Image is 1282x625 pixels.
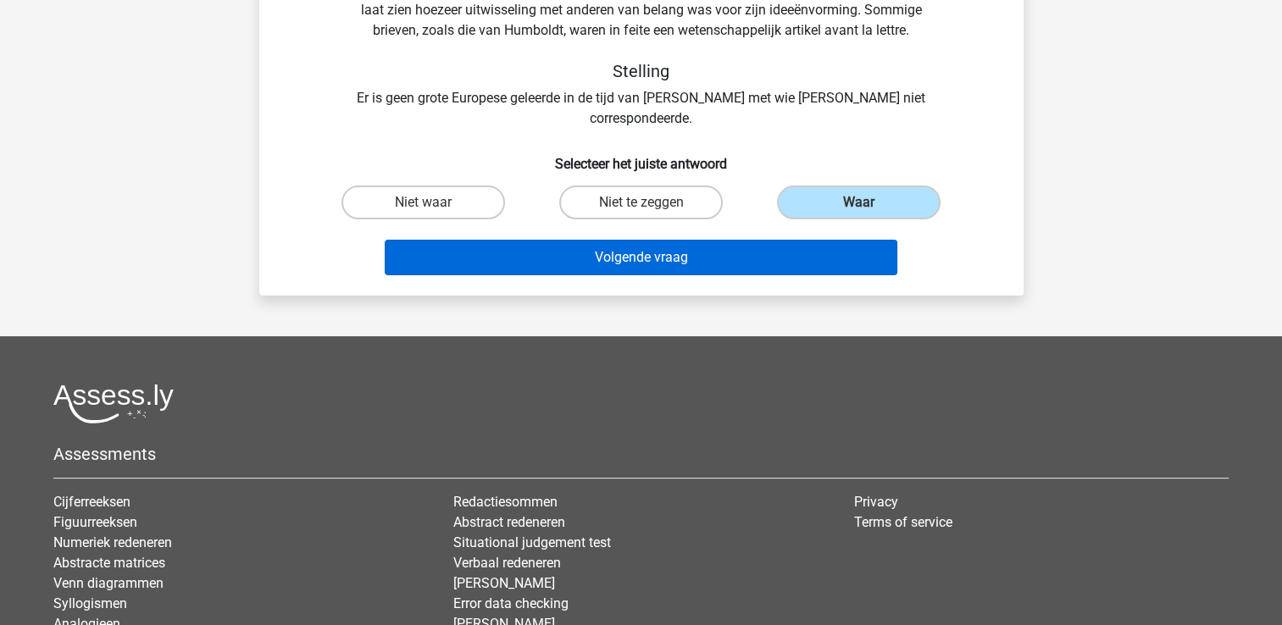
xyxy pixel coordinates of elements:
[53,575,164,591] a: Venn diagrammen
[559,185,723,219] label: Niet te zeggen
[453,514,565,530] a: Abstract redeneren
[453,494,558,510] a: Redactiesommen
[53,534,172,550] a: Numeriek redeneren
[53,444,1229,464] h5: Assessments
[53,555,165,571] a: Abstracte matrices
[385,240,897,275] button: Volgende vraag
[777,185,941,219] label: Waar
[453,534,611,550] a: Situational judgement test
[453,595,569,611] a: Error data checking
[53,595,127,611] a: Syllogismen
[453,575,555,591] a: [PERSON_NAME]
[53,514,137,530] a: Figuurreeksen
[286,142,996,172] h6: Selecteer het juiste antwoord
[53,384,174,423] img: Assessly logo
[453,555,561,571] a: Verbaal redeneren
[53,494,130,510] a: Cijferreeksen
[854,494,898,510] a: Privacy
[854,514,952,530] a: Terms of service
[341,185,505,219] label: Niet waar
[341,61,942,81] h5: Stelling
